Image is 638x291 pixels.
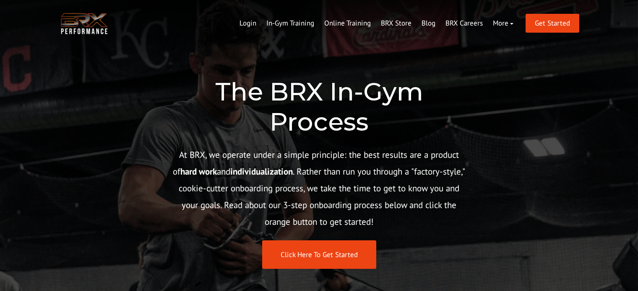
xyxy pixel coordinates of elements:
a: Login [234,13,261,33]
a: More [488,13,518,33]
a: In-Gym Training [261,13,319,33]
strong: individualization [230,166,293,177]
strong: hard work [180,166,217,177]
a: Get Started [526,14,579,33]
a: Click Here To Get Started [262,240,376,269]
a: BRX Store [376,13,417,33]
span: At BRX, we operate under a simple principle: the best results are a product of and . Rather than ... [173,149,465,227]
a: Online Training [319,13,376,33]
a: BRX Careers [440,13,488,33]
div: Navigation Menu [234,13,518,33]
a: Blog [417,13,440,33]
span: The BRX In-Gym Process [215,76,423,137]
img: BRX Transparent Logo-2 [59,11,109,36]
